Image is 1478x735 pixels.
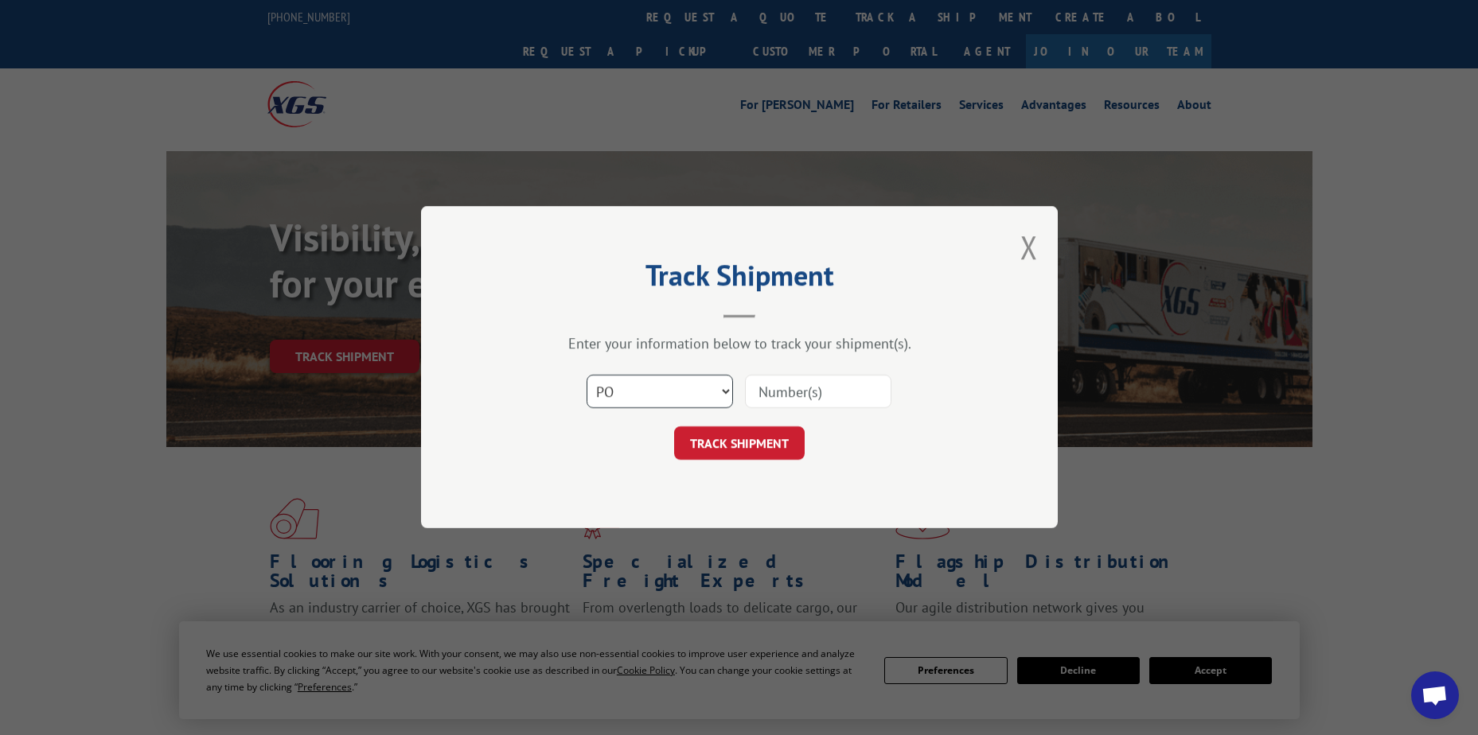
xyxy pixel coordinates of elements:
input: Number(s) [745,375,891,409]
h2: Track Shipment [501,264,978,294]
button: Close modal [1020,226,1038,268]
div: Open chat [1411,671,1459,719]
div: Enter your information below to track your shipment(s). [501,335,978,353]
button: TRACK SHIPMENT [674,427,805,461]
